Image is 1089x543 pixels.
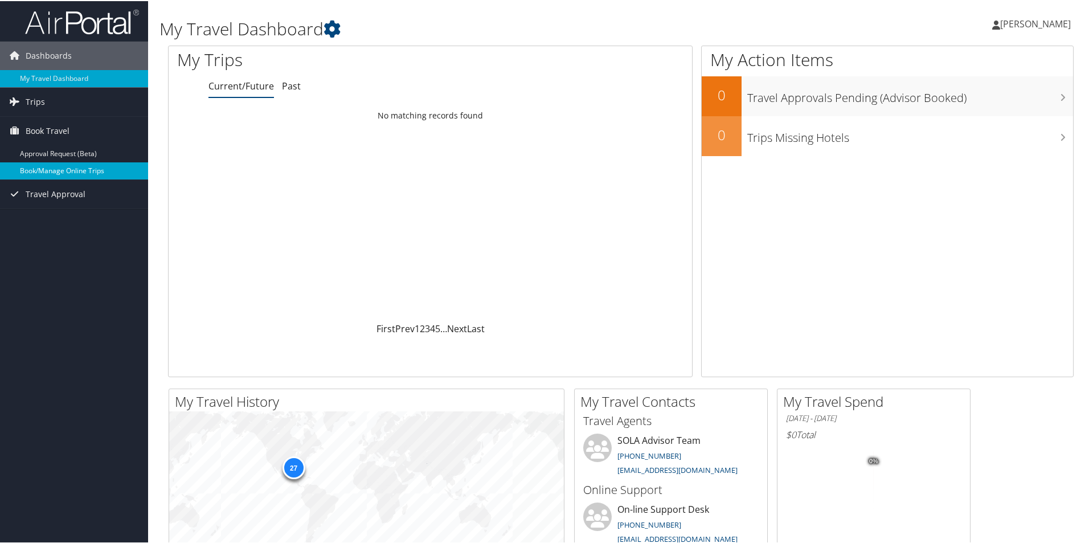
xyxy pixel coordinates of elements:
h3: Travel Agents [583,412,759,428]
h6: [DATE] - [DATE] [786,412,961,423]
a: 0Travel Approvals Pending (Advisor Booked) [702,75,1073,115]
span: Book Travel [26,116,69,144]
a: [EMAIL_ADDRESS][DOMAIN_NAME] [617,533,738,543]
h3: Trips Missing Hotels [747,123,1073,145]
a: 5 [435,321,440,334]
h3: Travel Approvals Pending (Advisor Booked) [747,83,1073,105]
li: SOLA Advisor Team [578,432,764,479]
span: Trips [26,87,45,115]
h6: Total [786,427,961,440]
span: $0 [786,427,796,440]
span: Travel Approval [26,179,85,207]
a: Prev [395,321,415,334]
h2: My Travel History [175,391,564,410]
h1: My Trips [177,47,465,71]
span: … [440,321,447,334]
a: 3 [425,321,430,334]
h2: My Travel Spend [783,391,970,410]
a: [EMAIL_ADDRESS][DOMAIN_NAME] [617,464,738,474]
img: airportal-logo.png [25,7,139,34]
tspan: 0% [869,457,878,464]
h3: Online Support [583,481,759,497]
h2: My Travel Contacts [580,391,767,410]
h1: My Travel Dashboard [159,16,775,40]
a: [PHONE_NUMBER] [617,518,681,529]
a: Current/Future [208,79,274,91]
span: Dashboards [26,40,72,69]
a: 4 [430,321,435,334]
a: 2 [420,321,425,334]
h2: 0 [702,124,742,144]
a: Next [447,321,467,334]
a: 1 [415,321,420,334]
a: [PERSON_NAME] [992,6,1082,40]
a: 0Trips Missing Hotels [702,115,1073,155]
a: Past [282,79,301,91]
td: No matching records found [169,104,692,125]
a: Last [467,321,485,334]
a: First [376,321,395,334]
h2: 0 [702,84,742,104]
a: [PHONE_NUMBER] [617,450,681,460]
h1: My Action Items [702,47,1073,71]
span: [PERSON_NAME] [1000,17,1071,29]
div: 27 [282,455,305,478]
